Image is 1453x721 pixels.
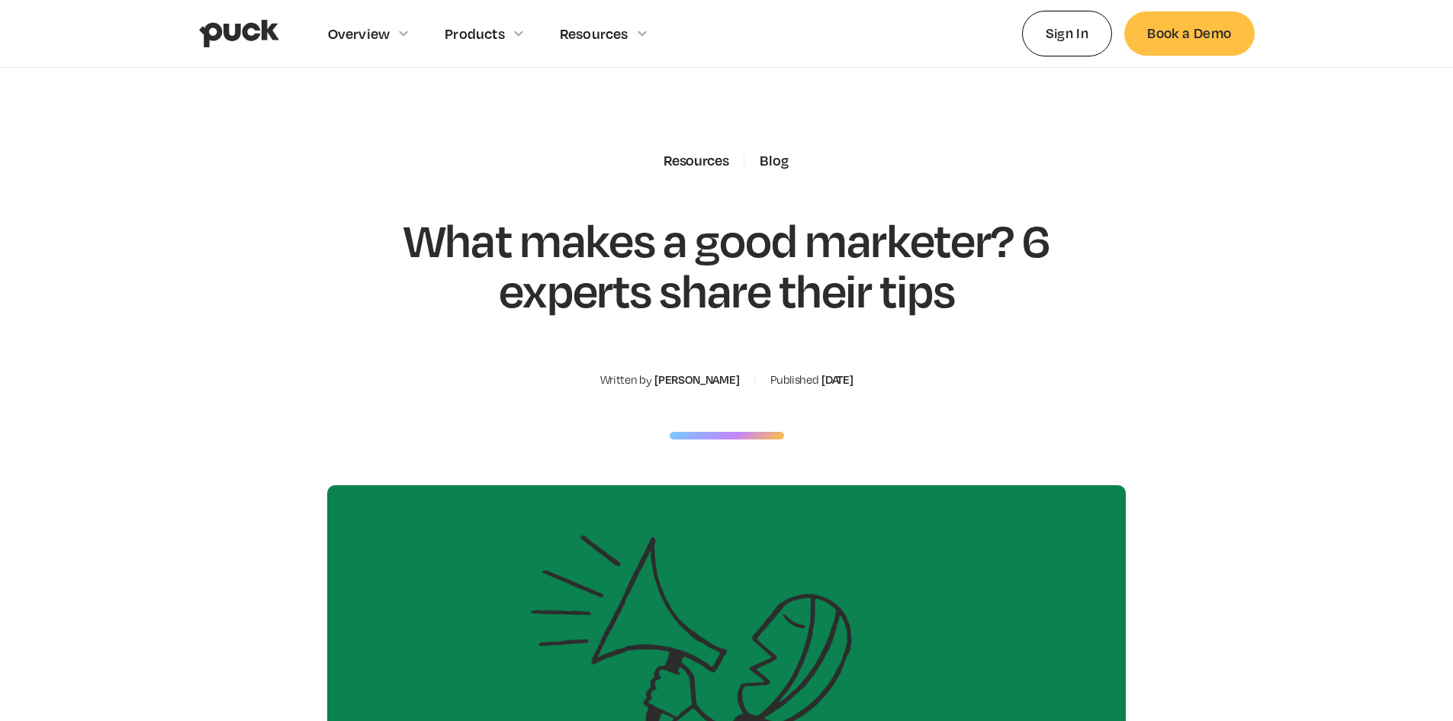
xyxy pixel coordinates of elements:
div: [DATE] [821,373,853,387]
div: Resources [664,152,728,169]
a: Sign In [1022,11,1113,56]
h1: What makes a good marketer? 6 experts share their tips [327,214,1127,314]
a: Blog [760,152,789,169]
div: Resources [560,25,628,42]
div: Products [445,25,505,42]
div: Written by [600,373,652,387]
div: Overview [328,25,391,42]
div: [PERSON_NAME] [654,373,739,387]
div: Published [770,373,818,387]
a: Book a Demo [1124,11,1254,55]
